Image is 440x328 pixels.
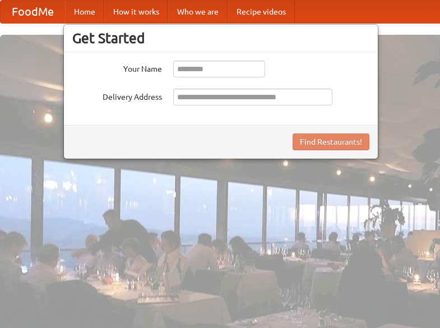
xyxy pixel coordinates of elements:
[168,1,228,23] a: Who we are
[72,30,369,47] h3: Get Started
[72,61,162,75] label: Your Name
[1,1,65,23] a: FoodMe
[65,1,104,23] a: Home
[72,89,162,103] label: Delivery Address
[104,1,168,23] a: How it works
[293,133,369,150] button: Find Restaurants!
[228,1,295,23] a: Recipe videos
